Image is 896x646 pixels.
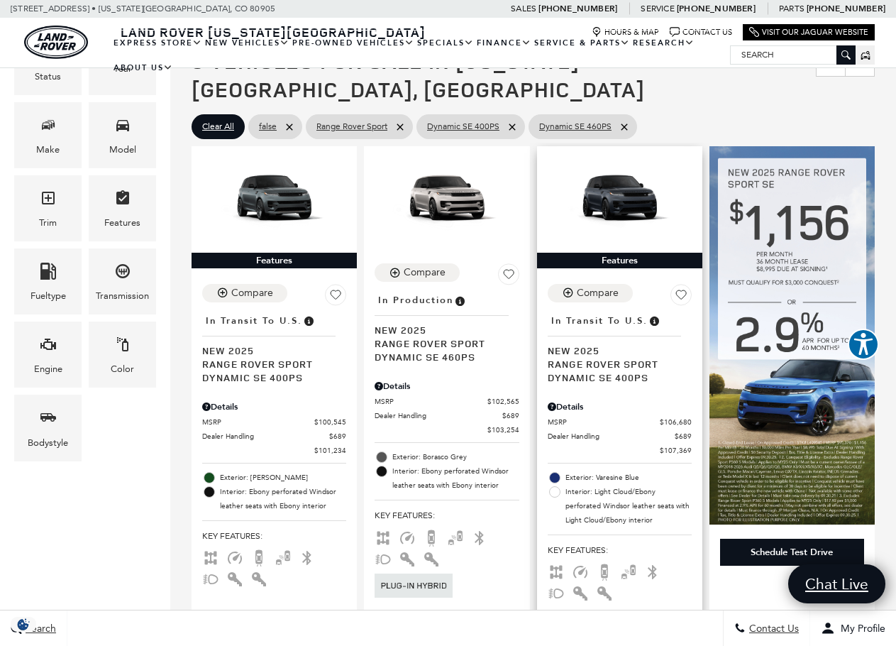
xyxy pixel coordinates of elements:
button: Open user profile menu [810,611,896,646]
span: Interior: Light Cloud/Ebony perforated Windsor leather seats with Light Cloud/Ebony interior [565,485,692,527]
div: Features [192,253,357,268]
span: In Production [378,292,453,308]
span: New 2025 [548,344,681,357]
span: Features [114,186,131,215]
a: [PHONE_NUMBER] [677,3,756,14]
span: $689 [675,431,692,442]
span: Adaptive Cruise Control [399,532,416,542]
span: AWD [375,532,392,542]
img: 2025 LAND ROVER Range Rover Sport Dynamic SE 400PS [548,157,692,238]
div: Schedule Test Drive [751,546,833,559]
button: Compare Vehicle [375,263,460,282]
span: My Profile [835,623,885,635]
span: Vehicle has shipped from factory of origin. Estimated time of delivery to Retailer is on average ... [302,313,315,329]
span: Range Rover Sport Dynamic SE 460PS [375,336,508,363]
span: Transmission [114,259,131,288]
span: Range Rover Sport Dynamic SE 400PS [202,357,336,384]
a: EXPRESS STORE [112,31,204,55]
span: Bodystyle [40,405,57,434]
div: Features [537,253,702,268]
span: Keyless Entry [423,553,440,563]
span: Interior Accents [399,553,416,563]
span: Dealer Handling [375,410,502,421]
span: Dealer Handling [202,431,329,442]
span: MSRP [548,417,660,427]
span: $689 [329,431,346,442]
span: Clear All [202,118,234,136]
span: Color [114,332,131,361]
button: Compare Vehicle [202,284,287,302]
span: MSRP [202,417,314,427]
span: Exterior: Borasco Grey [392,450,519,464]
span: Fog Lights [375,553,392,563]
a: MSRP $106,680 [548,417,692,427]
span: Keyless Entry [596,587,613,597]
span: Backup Camera [423,532,440,542]
img: 2025 LAND ROVER Range Rover Sport Dynamic SE 460PS [375,157,519,238]
span: Keyless Entry [250,573,267,583]
div: Compare [577,287,619,300]
a: Service & Parts [533,31,631,55]
div: Engine [34,361,62,377]
span: Interior: Ebony perforated Windsor leather seats with Ebony interior [392,464,519,493]
span: In Transit to U.S. [551,313,648,329]
span: Exterior: Varesine Blue [565,471,692,485]
a: [PHONE_NUMBER] [538,3,617,14]
span: false [259,118,277,136]
span: Backup Camera [596,566,613,576]
button: Save Vehicle [670,284,692,311]
a: $101,234 [202,445,346,456]
div: Fueltype [31,288,66,304]
span: Key Features : [202,528,346,544]
div: ColorColor [89,322,156,388]
span: Fog Lights [548,587,565,597]
a: Dealer Handling $689 [375,410,519,421]
span: Bluetooth [471,532,488,542]
span: Contact Us [746,623,799,635]
section: Click to Open Cookie Consent Modal [7,617,40,632]
div: Compare [404,266,446,279]
img: Land Rover Hybrid Vehicle [375,574,453,598]
button: Save Vehicle [325,284,346,311]
div: Model [109,142,136,158]
span: In Transit to U.S. [206,313,302,329]
div: Compare [231,287,273,300]
div: Trim [39,215,57,231]
a: In ProductionNew 2025Range Rover Sport Dynamic SE 460PS [375,290,519,363]
a: Dealer Handling $689 [202,431,346,442]
span: Fueltype [40,259,57,288]
a: Specials [416,31,475,55]
a: Land Rover [US_STATE][GEOGRAPHIC_DATA] [112,23,434,40]
span: Trim [40,186,57,215]
span: Blind Spot Monitor [447,532,464,542]
div: Transmission [96,288,149,304]
img: 2025 LAND ROVER Range Rover Sport Dynamic SE 400PS [202,157,346,238]
span: Blind Spot Monitor [620,566,637,576]
span: Interior Accents [226,573,243,583]
a: In Transit to U.S.New 2025Range Rover Sport Dynamic SE 400PS [202,311,346,384]
div: TransmissionTransmission [89,248,156,314]
span: $689 [502,410,519,421]
a: land-rover [24,26,88,59]
input: Search [731,46,855,63]
a: [PHONE_NUMBER] [807,3,885,14]
div: Bodystyle [28,435,68,451]
img: Land Rover [24,26,88,59]
button: Explore your accessibility options [848,329,879,360]
span: Make [40,113,57,142]
span: Parts [779,4,804,13]
span: $106,680 [660,417,692,427]
a: New Vehicles [204,31,291,55]
span: Land Rover [US_STATE][GEOGRAPHIC_DATA] [121,23,426,40]
a: MSRP $100,545 [202,417,346,427]
span: Chat Live [798,574,875,593]
button: Save Vehicle [498,263,519,290]
span: Bluetooth [299,552,316,562]
span: Adaptive Cruise Control [226,552,243,562]
span: $101,234 [314,445,346,456]
img: Opt-Out Icon [7,617,40,632]
a: In Transit to U.S.New 2025Range Rover Sport Dynamic SE 400PS [548,311,692,384]
span: Engine [40,332,57,361]
nav: Main Navigation [112,31,730,80]
span: Interior Accents [572,587,589,597]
